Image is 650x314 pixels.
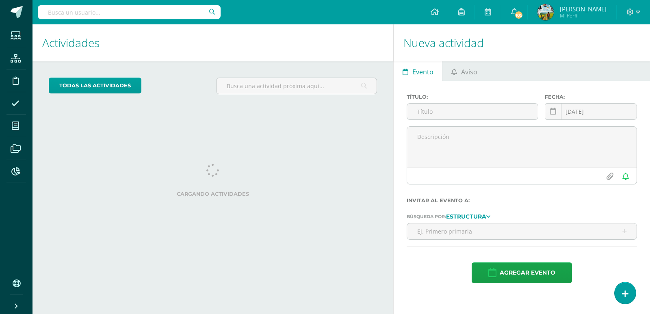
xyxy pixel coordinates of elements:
[446,213,486,220] strong: Estructura
[446,213,490,219] a: Estructura
[472,262,572,283] button: Agregar evento
[49,191,377,197] label: Cargando actividades
[442,61,486,81] a: Aviso
[560,12,607,19] span: Mi Perfil
[560,5,607,13] span: [PERSON_NAME]
[412,62,433,82] span: Evento
[545,94,637,100] label: Fecha:
[407,94,538,100] label: Título:
[217,78,377,94] input: Busca una actividad próxima aquí...
[49,78,141,93] a: todas las Actividades
[407,223,637,239] input: Ej. Primero primaria
[394,61,442,81] a: Evento
[407,104,538,119] input: Título
[403,24,640,61] h1: Nueva actividad
[514,11,523,19] span: 105
[407,197,637,204] label: Invitar al evento a:
[537,4,554,20] img: 68dc05d322f312bf24d9602efa4c3a00.png
[407,214,446,219] span: Búsqueda por:
[38,5,221,19] input: Busca un usuario...
[42,24,383,61] h1: Actividades
[545,104,637,119] input: Fecha de entrega
[500,263,555,283] span: Agregar evento
[461,62,477,82] span: Aviso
